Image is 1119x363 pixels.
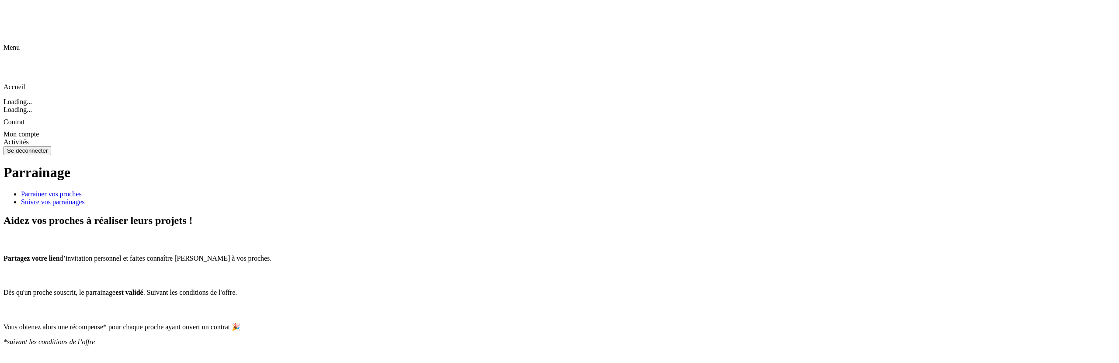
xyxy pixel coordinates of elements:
[21,190,1116,198] a: Parrainer vos proches
[143,289,237,296] span: . Suivant les conditions de l'offre.
[3,323,240,331] span: Vous obtenez alors une récompense* pour chaque proche ayant ouvert un contrat 🎉
[3,338,1116,346] p: *suivant les conditions de l’offre
[3,215,1116,227] h2: Aidez vos proches à réaliser leurs projets !
[115,289,143,296] span: est validé
[60,255,272,262] span: d’invitation personnel et faites connaître [PERSON_NAME] à vos proches.
[3,289,115,296] span: Dès qu'un proche souscrit, le parrainage
[3,146,51,155] button: Se déconnecter
[3,44,20,51] span: Menu
[3,64,1116,91] div: Accueil
[3,255,60,262] span: Partagez votre lien
[21,198,1116,206] a: Suivre vos parrainages
[3,164,1116,181] h1: Parrainage
[3,106,32,113] span: Loading...
[3,138,29,146] span: Activités
[7,147,48,154] div: Se déconnecter
[3,118,24,126] span: Contrat
[3,83,1116,91] p: Accueil
[3,98,32,105] span: Loading...
[3,130,39,138] span: Mon compte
